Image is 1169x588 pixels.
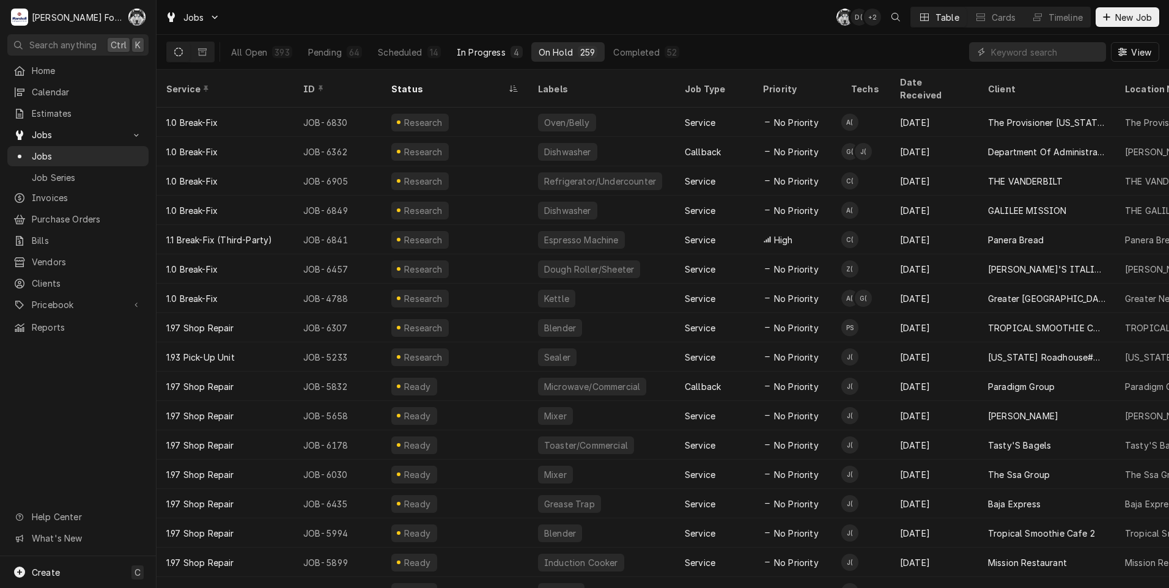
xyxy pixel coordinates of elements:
[293,401,382,430] div: JOB-5658
[988,233,1044,246] div: Panera Bread
[293,518,382,548] div: JOB-5994
[457,46,506,59] div: In Progress
[403,292,444,305] div: Research
[166,233,272,246] div: 1.1 Break-Fix (Third-Party)
[685,175,715,188] div: Service
[32,86,142,98] span: Calendar
[841,202,858,219] div: A(
[685,204,715,217] div: Service
[841,554,858,571] div: Jose DeMelo (37)'s Avatar
[402,410,432,422] div: Ready
[841,319,858,336] div: PS
[32,150,142,163] span: Jobs
[774,556,819,569] span: No Priority
[836,9,854,26] div: Chris Murphy (103)'s Avatar
[841,114,858,131] div: Andy Christopoulos (121)'s Avatar
[890,342,978,372] div: [DATE]
[935,11,959,24] div: Table
[774,380,819,393] span: No Priority
[275,46,289,59] div: 393
[841,407,858,424] div: Jose DeMelo (37)'s Avatar
[841,524,858,542] div: Jose DeMelo (37)'s Avatar
[7,295,149,315] a: Go to Pricebook
[900,76,966,101] div: Date Received
[7,103,149,123] a: Estimates
[685,468,715,481] div: Service
[988,351,1105,364] div: [US_STATE] Roadhouse##532
[988,410,1058,422] div: [PERSON_NAME]
[890,460,978,489] div: [DATE]
[32,277,142,290] span: Clients
[886,7,905,27] button: Open search
[403,204,444,217] div: Research
[403,116,444,129] div: Research
[774,468,819,481] span: No Priority
[774,292,819,305] span: No Priority
[774,410,819,422] span: No Priority
[841,495,858,512] div: J(
[685,380,721,393] div: Callback
[11,9,28,26] div: M
[231,46,267,59] div: All Open
[841,290,858,307] div: A(
[890,284,978,313] div: [DATE]
[543,556,619,569] div: Induction Cooker
[841,348,858,366] div: Jose DeMelo (37)'s Avatar
[1111,42,1159,62] button: View
[543,204,592,217] div: Dishwasher
[7,317,149,337] a: Reports
[403,351,444,364] div: Research
[890,137,978,166] div: [DATE]
[988,439,1051,452] div: Tasty'S Bagels
[988,83,1103,95] div: Client
[992,11,1016,24] div: Cards
[183,11,204,24] span: Jobs
[293,372,382,401] div: JOB-5832
[841,231,858,248] div: Chris Branca (99)'s Avatar
[166,556,234,569] div: 1.97 Shop Repair
[890,166,978,196] div: [DATE]
[1113,11,1154,24] span: New Job
[308,46,342,59] div: Pending
[841,172,858,189] div: Chris Branca (99)'s Avatar
[391,83,506,95] div: Status
[166,175,218,188] div: 1.0 Break-Fix
[841,524,858,542] div: J(
[32,298,124,311] span: Pricebook
[7,507,149,527] a: Go to Help Center
[613,46,659,59] div: Completed
[841,143,858,160] div: Gabe Collazo (127)'s Avatar
[988,263,1105,276] div: [PERSON_NAME]'S ITALIAN BAKERY
[685,351,715,364] div: Service
[685,322,715,334] div: Service
[402,498,432,510] div: Ready
[841,143,858,160] div: G(
[841,378,858,395] div: J(
[685,116,715,129] div: Service
[543,468,568,481] div: Mixer
[543,233,620,246] div: Espresso Machine
[11,9,28,26] div: Marshall Food Equipment Service's Avatar
[774,175,819,188] span: No Priority
[7,61,149,81] a: Home
[667,46,677,59] div: 52
[988,468,1050,481] div: The Ssa Group
[774,204,819,217] span: No Priority
[402,556,432,569] div: Ready
[7,209,149,229] a: Purchase Orders
[988,527,1095,540] div: Tropical Smoothie Cafe 2
[32,321,142,334] span: Reports
[580,46,595,59] div: 259
[774,439,819,452] span: No Priority
[543,410,568,422] div: Mixer
[7,273,149,293] a: Clients
[293,489,382,518] div: JOB-6435
[685,439,715,452] div: Service
[774,233,793,246] span: High
[166,351,235,364] div: 1.93 Pick-Up Unit
[293,225,382,254] div: JOB-6841
[539,46,573,59] div: On Hold
[774,145,819,158] span: No Priority
[32,107,142,120] span: Estimates
[166,527,234,540] div: 1.97 Shop Repair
